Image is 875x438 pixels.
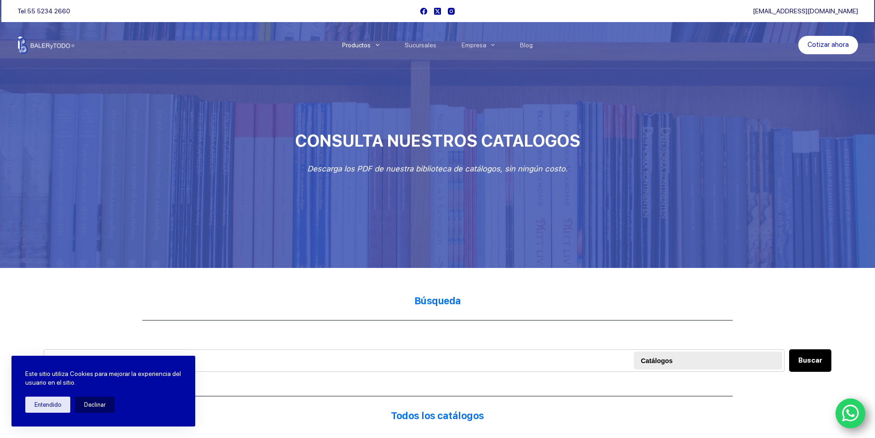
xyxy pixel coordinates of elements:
strong: Búsqueda [414,295,461,307]
a: [EMAIL_ADDRESS][DOMAIN_NAME] [753,7,858,15]
p: Este sitio utiliza Cookies para mejorar la experiencia del usuario en el sitio. [25,370,181,387]
span: Tel. [17,7,70,15]
a: 55 5234 2660 [27,7,70,15]
button: Buscar [789,349,831,372]
button: Declinar [75,397,115,413]
a: Cotizar ahora [798,36,858,54]
img: search-24.svg [49,355,60,366]
a: Instagram [448,8,455,15]
em: Descarga los PDF de nuestra biblioteca de catálogos, sin ningún costo. [307,164,568,173]
a: X (Twitter) [434,8,441,15]
nav: Menu Principal [329,22,546,68]
button: Entendido [25,397,70,413]
strong: Todos los catálogos [391,410,484,421]
a: Facebook [420,8,427,15]
span: CONSULTA NUESTROS CATALOGOS [295,131,580,151]
input: Search files... [44,349,785,372]
a: WhatsApp [835,398,866,429]
img: Balerytodo [17,36,75,54]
